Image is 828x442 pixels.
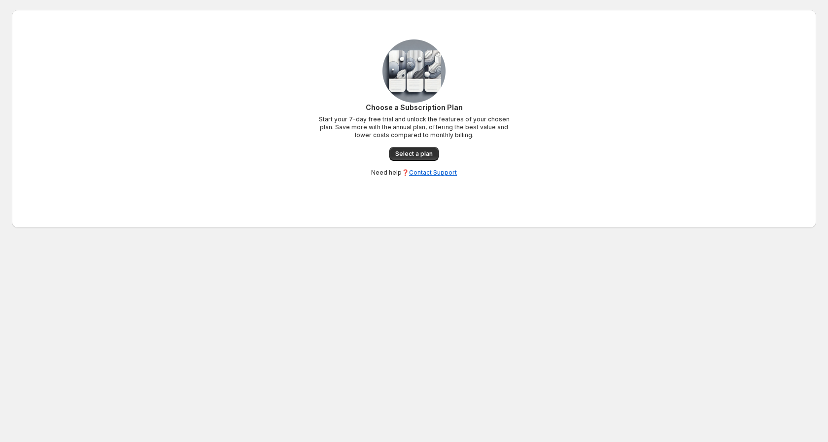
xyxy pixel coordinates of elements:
[395,150,433,158] span: Select a plan
[409,169,457,176] a: Contact Support
[693,378,824,425] iframe: Tidio Chat
[389,147,439,161] a: Select a plan
[371,169,457,177] p: Need help❓
[315,103,513,112] p: Choose a Subscription Plan
[315,115,513,139] p: Start your 7-day free trial and unlock the features of your chosen plan. Save more with the annua...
